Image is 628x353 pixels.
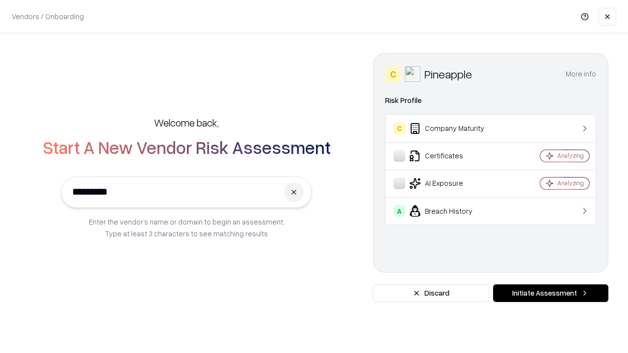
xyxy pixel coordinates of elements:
[154,116,219,129] h5: Welcome back,
[89,216,285,239] p: Enter the vendor’s name or domain to begin an assessment. Type at least 3 characters to see match...
[385,95,596,106] div: Risk Profile
[393,123,511,134] div: Company Maturity
[557,179,584,187] div: Analyzing
[393,150,511,162] div: Certificates
[424,66,472,82] div: Pineapple
[493,284,608,302] button: Initiate Assessment
[557,151,584,160] div: Analyzing
[12,11,84,22] p: Vendors / Onboarding
[385,66,401,82] div: C
[393,205,511,217] div: Breach History
[393,177,511,189] div: AI Exposure
[393,123,405,134] div: C
[566,65,596,83] button: More info
[405,66,420,82] img: Pineapple
[43,137,331,157] h2: Start A New Vendor Risk Assessment
[373,284,489,302] button: Discard
[393,205,405,217] div: A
